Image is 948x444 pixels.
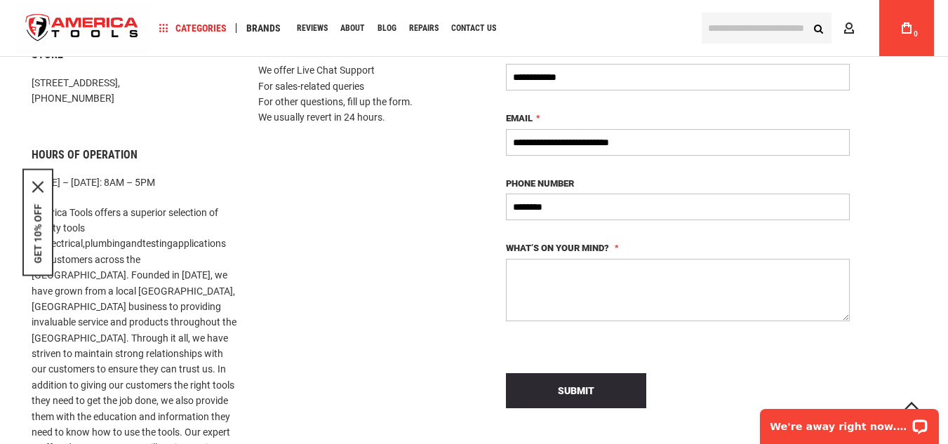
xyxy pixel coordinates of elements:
[340,24,365,32] span: About
[14,2,150,55] a: store logo
[32,175,237,190] p: [DATE] – [DATE]: 8AM – 5PM
[291,19,334,38] a: Reviews
[32,203,44,263] button: GET 10% OFF
[85,238,126,249] a: plumbing
[246,23,281,33] span: Brands
[14,2,150,55] img: America Tools
[297,24,328,32] span: Reviews
[240,19,287,38] a: Brands
[445,19,502,38] a: Contact Us
[506,178,574,189] span: Phone Number
[409,24,439,32] span: Repairs
[805,15,832,41] button: Search
[32,75,237,107] p: [STREET_ADDRESS], [PHONE_NUMBER]
[153,19,233,38] a: Categories
[751,400,948,444] iframe: LiveChat chat widget
[32,149,237,161] h6: Hours of Operation
[32,181,44,192] button: Close
[142,238,173,249] a: testing
[451,24,496,32] span: Contact Us
[558,385,594,396] span: Submit
[506,113,533,123] span: Email
[914,30,918,38] span: 0
[334,19,371,38] a: About
[44,238,83,249] a: electrical
[32,181,44,192] svg: close icon
[506,373,646,408] button: Submit
[371,19,403,38] a: Blog
[506,48,531,59] span: Name
[159,23,227,33] span: Categories
[506,243,609,253] span: What’s on your mind?
[403,19,445,38] a: Repairs
[32,36,237,61] h6: [GEOGRAPHIC_DATA], [GEOGRAPHIC_DATA] Store
[258,62,464,126] p: We offer Live Chat Support For sales-related queries For other questions, fill up the form. We us...
[378,24,396,32] span: Blog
